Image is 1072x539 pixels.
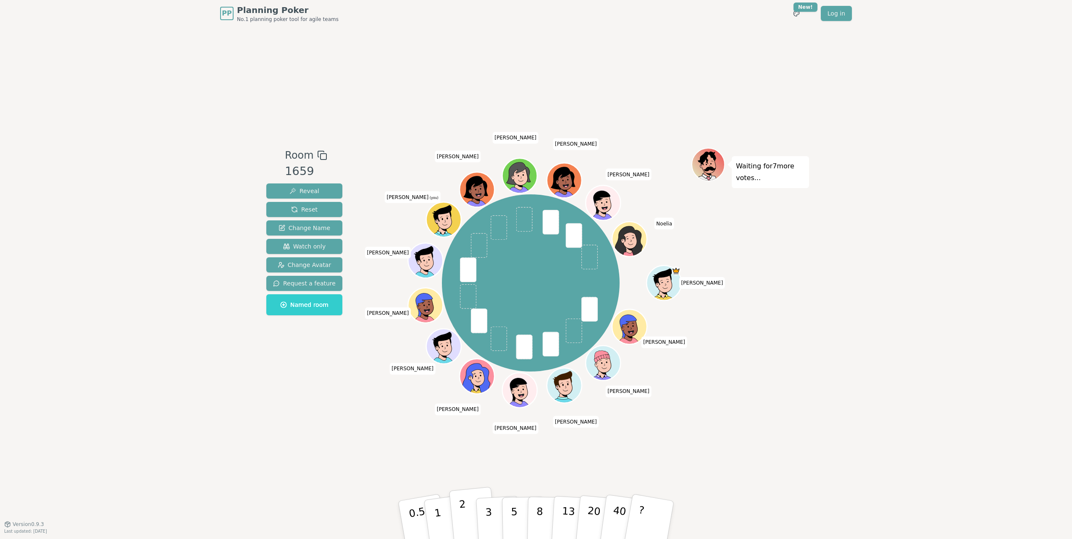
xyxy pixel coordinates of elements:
[736,160,805,184] p: Waiting for 7 more votes...
[279,224,330,232] span: Change Name
[266,202,342,217] button: Reset
[435,403,481,415] span: Click to change your name
[237,16,339,23] span: No.1 planning poker tool for agile teams
[671,267,680,275] span: Lukas is the host
[435,151,481,162] span: Click to change your name
[273,279,336,288] span: Request a feature
[492,132,539,144] span: Click to change your name
[365,307,411,319] span: Click to change your name
[385,191,441,203] span: Click to change your name
[13,521,44,528] span: Version 0.9.3
[278,261,331,269] span: Change Avatar
[389,363,436,374] span: Click to change your name
[266,294,342,315] button: Named room
[793,3,817,12] div: New!
[641,336,687,348] span: Click to change your name
[654,218,674,230] span: Click to change your name
[4,521,44,528] button: Version0.9.3
[237,4,339,16] span: Planning Poker
[605,169,652,181] span: Click to change your name
[427,203,460,236] button: Click to change your avatar
[291,205,318,214] span: Reset
[492,422,539,434] span: Click to change your name
[266,276,342,291] button: Request a feature
[285,148,313,163] span: Room
[553,138,599,150] span: Click to change your name
[266,183,342,199] button: Reveal
[283,242,326,251] span: Watch only
[428,196,439,200] span: (you)
[789,6,804,21] button: New!
[605,385,652,397] span: Click to change your name
[289,187,319,195] span: Reveal
[266,220,342,235] button: Change Name
[280,301,328,309] span: Named room
[679,277,725,289] span: Click to change your name
[266,239,342,254] button: Watch only
[365,247,411,259] span: Click to change your name
[821,6,852,21] a: Log in
[553,416,599,428] span: Click to change your name
[266,257,342,272] button: Change Avatar
[220,4,339,23] a: PPPlanning PokerNo.1 planning poker tool for agile teams
[222,8,231,18] span: PP
[285,163,327,180] div: 1659
[4,529,47,534] span: Last updated: [DATE]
